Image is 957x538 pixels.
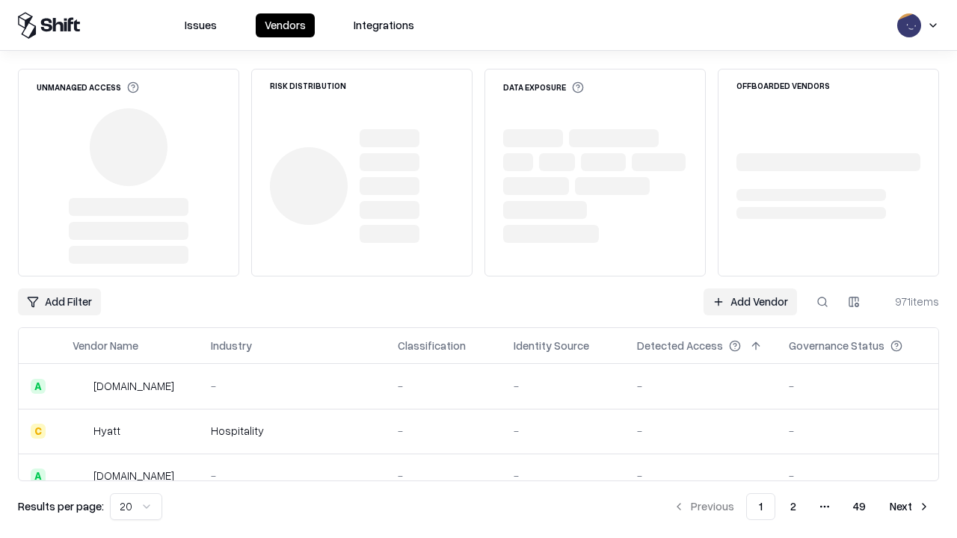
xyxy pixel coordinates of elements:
div: - [789,423,926,439]
div: - [789,378,926,394]
button: Issues [176,13,226,37]
div: [DOMAIN_NAME] [93,468,174,483]
div: - [514,378,613,394]
div: - [398,378,490,394]
button: 49 [841,493,878,520]
button: Add Filter [18,288,101,315]
div: Governance Status [789,338,884,353]
img: Hyatt [73,424,87,439]
div: Offboarded Vendors [736,81,830,90]
div: Hospitality [211,423,374,439]
button: Integrations [345,13,423,37]
div: A [31,469,46,483]
div: Classification [398,338,466,353]
div: Vendor Name [73,338,138,353]
div: Unmanaged Access [37,81,139,93]
div: - [514,468,613,483]
button: 1 [746,493,775,520]
img: primesec.co.il [73,469,87,483]
div: Industry [211,338,252,353]
div: - [637,423,765,439]
button: Vendors [256,13,315,37]
div: A [31,379,46,394]
div: - [211,378,374,394]
div: - [514,423,613,439]
div: - [789,468,926,483]
div: Identity Source [514,338,589,353]
div: - [637,378,765,394]
div: - [398,468,490,483]
div: Hyatt [93,423,120,439]
div: - [637,468,765,483]
img: intrado.com [73,379,87,394]
div: - [211,468,374,483]
button: 2 [778,493,808,520]
div: C [31,424,46,439]
p: Results per page: [18,498,104,514]
button: Next [881,493,939,520]
div: Detected Access [637,338,723,353]
a: Add Vendor [704,288,797,315]
nav: pagination [664,493,939,520]
div: - [398,423,490,439]
div: 971 items [879,294,939,309]
div: [DOMAIN_NAME] [93,378,174,394]
div: Risk Distribution [270,81,346,90]
div: Data Exposure [503,81,584,93]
